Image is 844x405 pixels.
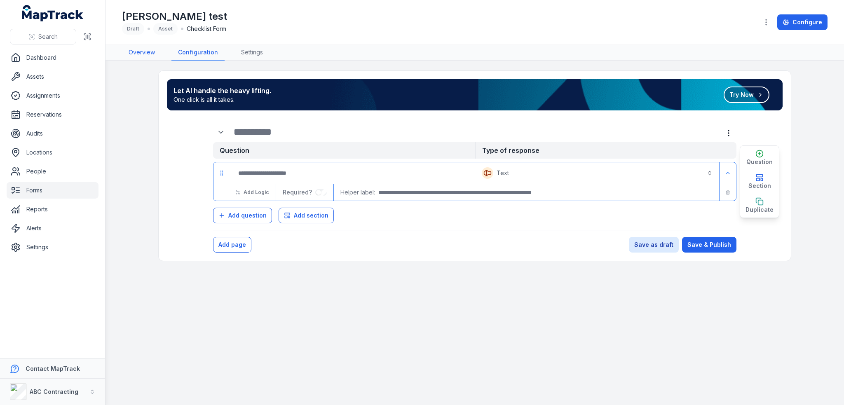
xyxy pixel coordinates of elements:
button: Add page [213,237,251,253]
button: Question [740,146,779,170]
svg: drag [218,170,225,176]
div: :r60:-form-item-label [213,124,230,140]
h1: [PERSON_NAME] test [122,10,227,23]
span: Add Logic [244,189,269,196]
a: MapTrack [22,5,84,21]
a: Configuration [171,45,225,61]
button: Section [740,170,779,194]
div: :r68:-form-item-label [232,164,473,182]
a: Audits [7,125,98,142]
a: Reservations [7,106,98,123]
a: Overview [122,45,162,61]
span: Checklist Form [187,25,226,33]
span: One click is all it takes. [173,96,271,104]
a: People [7,163,98,180]
a: Reports [7,201,98,218]
button: Search [10,29,76,44]
span: Question [746,158,773,166]
button: Duplicate [740,194,779,218]
input: :r6d:-form-item-label [315,189,327,196]
a: Alerts [7,220,98,236]
strong: Let AI handle the heavy lifting. [173,86,271,96]
a: Settings [7,239,98,255]
span: Add question [228,211,267,220]
div: Draft [122,23,144,35]
a: Configure [777,14,828,30]
button: Save as draft [629,237,679,253]
button: Add question [213,208,272,223]
button: Save & Publish [682,237,736,253]
button: Expand [213,124,229,140]
span: Helper label: [340,188,375,197]
div: drag [213,165,230,181]
strong: Contact MapTrack [26,365,80,372]
button: Try Now [724,87,769,103]
a: Dashboard [7,49,98,66]
button: Expand [721,166,734,180]
a: Settings [234,45,270,61]
a: Assignments [7,87,98,104]
button: Add Logic [230,185,274,199]
strong: Question [213,142,475,159]
span: Duplicate [746,206,774,214]
button: more-detail [721,125,736,141]
div: Asset [153,23,178,35]
span: Search [38,33,58,41]
span: Add section [294,211,328,220]
button: Add section [279,208,334,223]
a: Locations [7,144,98,161]
strong: ABC Contracting [30,388,78,395]
span: Required? [283,189,315,196]
a: Assets [7,68,98,85]
strong: Type of response [475,142,736,159]
a: Forms [7,182,98,199]
button: Text [477,164,717,182]
span: Section [748,182,771,190]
